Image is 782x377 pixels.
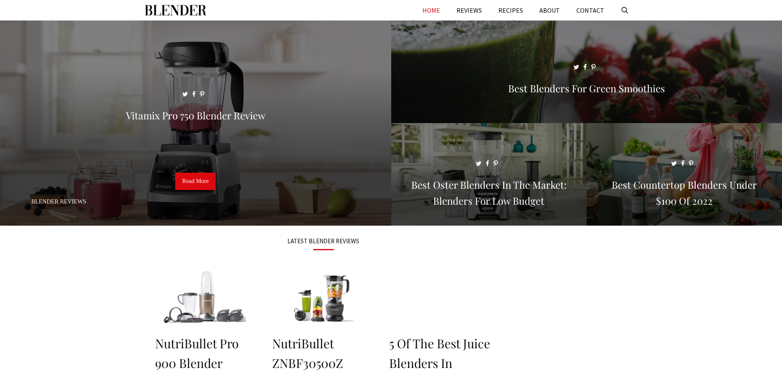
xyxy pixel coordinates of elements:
[31,198,86,205] a: Blender Reviews
[587,216,782,224] a: Best Countertop Blenders Under $100 of 2022
[389,269,491,326] img: 5 of the Best Juice Blenders in 2022
[155,269,257,326] img: NutriBullet Pro 900 Blender Review
[155,238,492,244] h3: LATEST BLENDER REVIEWS
[175,173,216,190] a: Read More
[272,269,374,326] img: NutriBullet ZNBF30500Z Combo Blender Review
[391,216,587,224] a: Best Oster Blenders in the Market: Blenders for Low Budget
